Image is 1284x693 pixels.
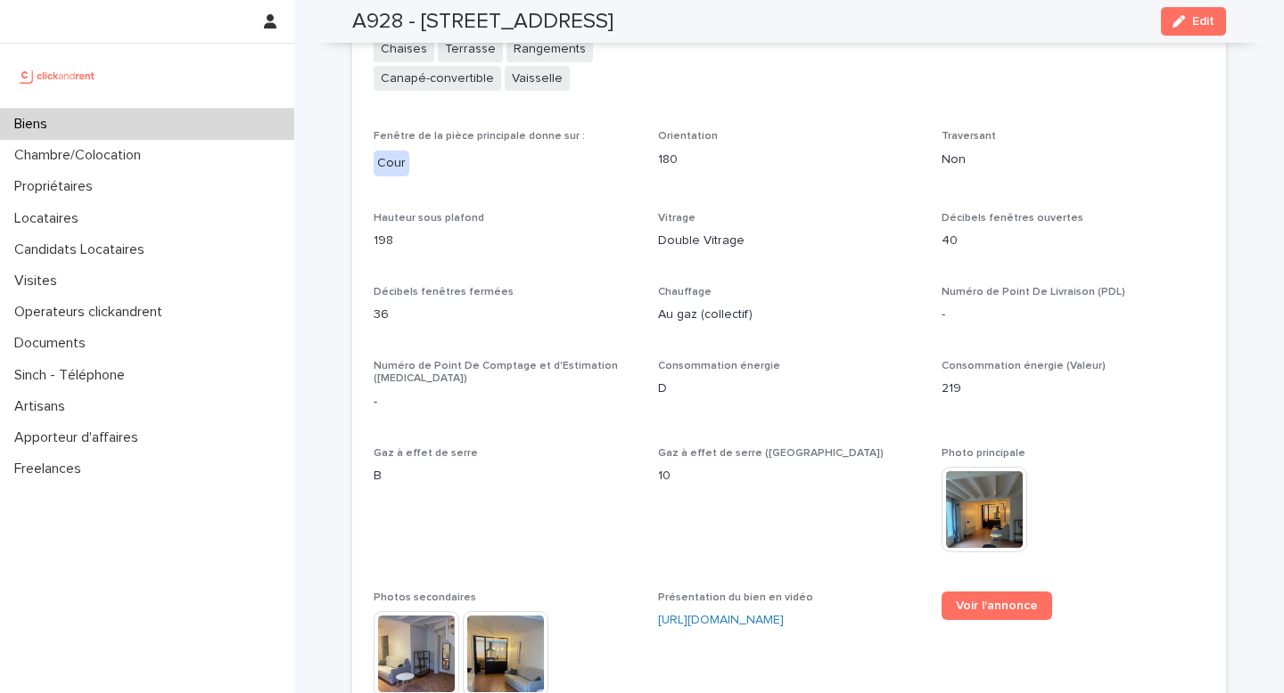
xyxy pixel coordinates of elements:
span: Consommation énergie (Valeur) [942,361,1106,371]
p: Freelances [7,461,95,477]
span: Décibels fenêtres fermées [374,287,514,298]
span: Présentation du bien en vidéo [658,592,813,603]
span: Edit [1192,15,1214,28]
p: Chambre/Colocation [7,147,155,164]
p: Documents [7,335,100,352]
span: Consommation énergie [658,361,780,371]
p: - [942,306,1205,324]
h2: A928 - [STREET_ADDRESS] [352,9,613,35]
p: Biens [7,116,62,133]
img: UCB0brd3T0yccxBKYDjQ [14,58,101,94]
p: Au gaz (collectif) [658,306,921,324]
button: Edit [1161,7,1226,36]
div: Cour [374,151,409,176]
span: Fenêtre de la pièce principale donne sur : [374,131,585,142]
span: Vaisselle [505,66,570,92]
p: B [374,467,637,485]
p: D [658,379,921,398]
span: Orientation [658,131,718,142]
span: Numéro de Point De Livraison (PDL) [942,287,1125,298]
span: Chaises [374,37,434,62]
p: Apporteur d'affaires [7,429,152,446]
span: Canapé-convertible [374,66,501,92]
p: Visites [7,273,71,289]
span: Hauteur sous plafond [374,213,484,224]
span: Chauffage [658,287,712,298]
p: Sinch - Téléphone [7,367,139,384]
span: Traversant [942,131,996,142]
p: 10 [658,467,921,485]
span: Numéro de Point De Comptage et d'Estimation ([MEDICAL_DATA]) [374,361,618,384]
a: [URL][DOMAIN_NAME] [658,614,784,626]
span: Rangements [506,37,593,62]
p: 219 [942,379,1205,398]
p: 40 [942,232,1205,250]
p: Operateurs clickandrent [7,304,177,321]
p: 198 [374,232,637,250]
p: Double Vitrage [658,232,921,250]
p: Propriétaires [7,178,107,195]
span: Gaz à effet de serre [374,448,478,459]
span: Photos secondaires [374,592,476,603]
p: 180 [658,151,921,169]
span: Terrasse [438,37,503,62]
span: Vitrage [658,213,695,224]
p: Non [942,151,1205,169]
p: Artisans [7,398,79,415]
span: Voir l'annonce [956,599,1038,612]
p: Candidats Locataires [7,241,159,258]
p: Locataires [7,210,93,227]
span: Gaz à effet de serre ([GEOGRAPHIC_DATA]) [658,448,884,459]
span: Décibels fenêtres ouvertes [942,213,1083,224]
a: Voir l'annonce [942,591,1052,620]
p: 36 [374,306,637,324]
span: Photo principale [942,448,1025,459]
p: - [374,393,637,412]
